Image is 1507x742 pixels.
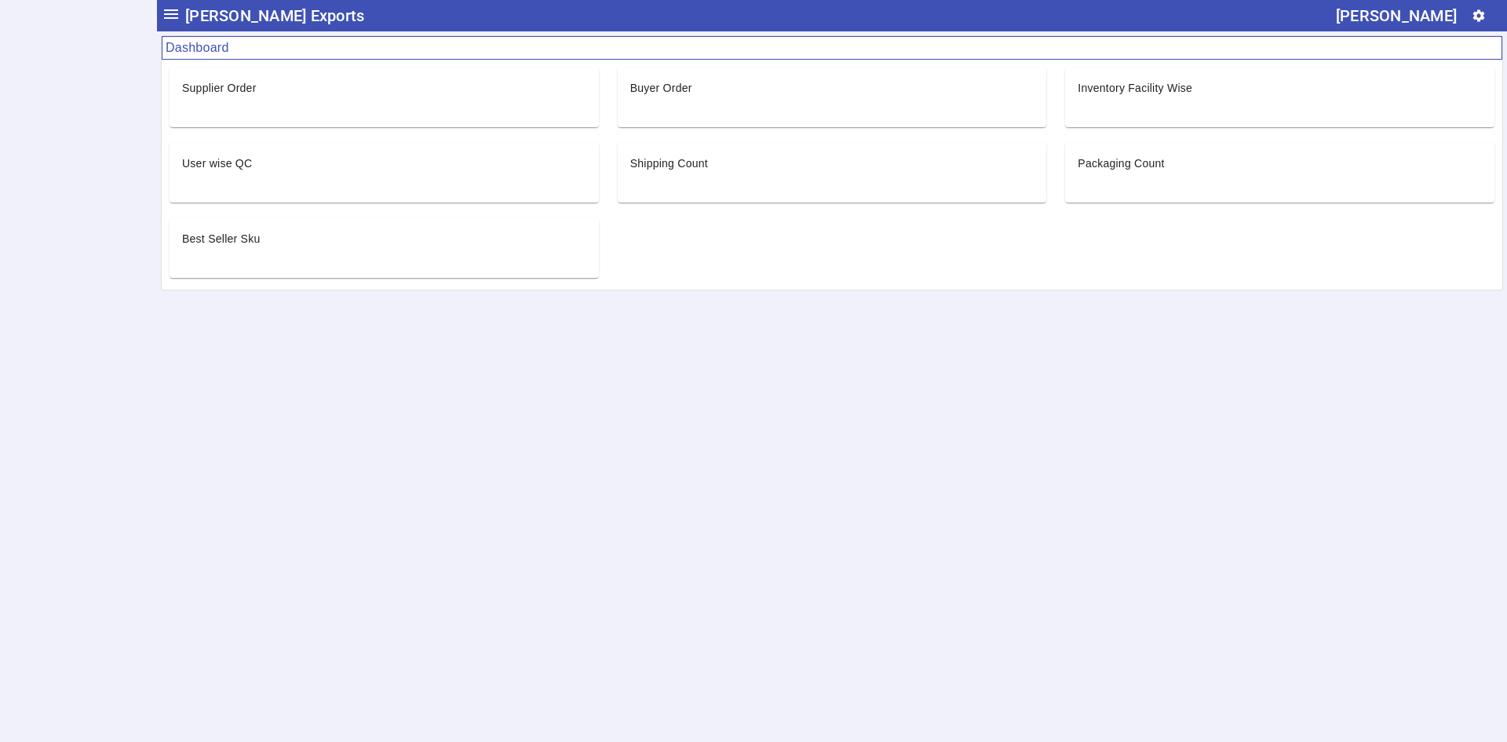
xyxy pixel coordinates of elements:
mat-card-header: Packaging Count [1065,143,1494,171]
mat-card-header: Buyer Order [618,68,1047,96]
mat-card-header: Best Seller Sku [170,218,599,247]
span: [PERSON_NAME] Exports [185,3,364,28]
mat-card-header: User wise QC [170,143,599,171]
mat-card-header: Dashboard [162,36,1502,60]
mat-icon: settings [1472,9,1486,23]
mat-card-header: Shipping Count [618,143,1047,171]
mat-card-header: Inventory Facility Wise [1065,68,1494,96]
div: [PERSON_NAME] [1336,3,1457,28]
mat-icon: menu [162,5,181,24]
mat-card-header: Supplier Order [170,68,599,96]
